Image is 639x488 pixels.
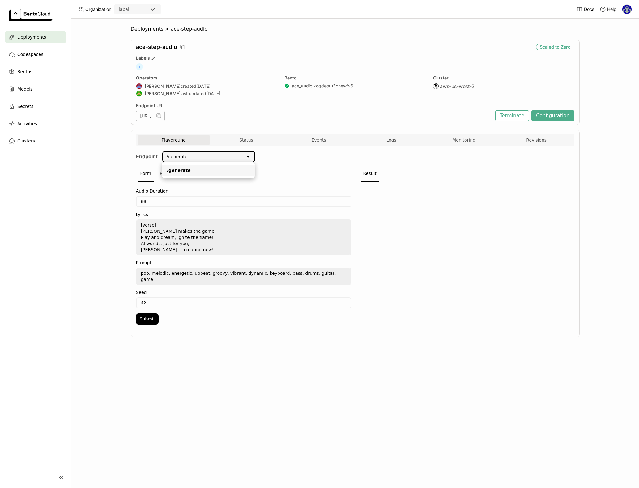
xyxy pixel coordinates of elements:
ul: Menu [162,162,255,178]
button: Status [210,135,283,145]
img: Fernando Silveira [622,5,632,14]
span: Deployments [131,26,164,32]
span: Models [17,85,32,93]
span: Clusters [17,137,35,145]
button: Terminate [495,110,529,121]
button: Submit [136,313,159,325]
strong: [PERSON_NAME] [145,91,181,96]
img: Jhonatan Oliveira [136,83,142,89]
input: Selected /generate. [188,154,189,160]
label: Audio Duration [136,189,351,193]
label: Prompt [136,260,351,265]
a: ace_audio:koqdeoru3cnewfv6 [292,83,353,89]
strong: [PERSON_NAME] [145,83,181,89]
span: Organization [85,6,111,12]
div: jabali [119,6,130,12]
input: Selected jabali. [131,6,132,13]
div: [URL] [136,111,165,121]
div: Form [138,165,154,182]
div: Labels [136,55,574,61]
div: Help [600,6,616,12]
div: Operators [136,75,277,81]
div: last updated [136,91,277,97]
span: Deployments [17,33,46,41]
div: Result [361,165,379,182]
img: Steve Guo [136,91,142,96]
span: ace-step-audio [171,26,207,32]
nav: Breadcrumbs navigation [131,26,580,32]
textarea: [verse] [PERSON_NAME] makes the game, Play and dream, ignite the flame! AI worlds, just for you, ... [137,220,351,255]
a: Deployments [5,31,66,43]
div: /generate [167,167,250,173]
div: Endpoint URL [136,103,492,108]
svg: open [246,154,251,159]
span: Bentos [17,68,32,75]
span: Activities [17,120,37,127]
a: Codespaces [5,48,66,61]
span: Help [607,6,616,12]
div: Cluster [433,75,574,81]
span: + [136,63,143,70]
div: Bento [284,75,426,81]
button: Playground [138,135,210,145]
button: Monitoring [428,135,500,145]
a: Docs [577,6,594,12]
span: Codespaces [17,51,43,58]
span: > [164,26,171,32]
div: Scaled to Zero [536,44,574,50]
button: Configuration [531,110,574,121]
span: aws-us-west-2 [440,83,475,89]
div: Python [157,165,177,182]
div: /generate [167,154,188,160]
label: Lyrics [136,212,351,217]
button: Events [283,135,355,145]
textarea: pop, melodic, energetic, upbeat, groovy, vibrant, dynamic, keyboard, bass, drums, guitar, game [137,268,351,284]
img: logo [9,9,53,21]
span: [DATE] [196,83,211,89]
a: Bentos [5,66,66,78]
div: created [136,83,277,89]
span: ace-step-audio [136,44,177,50]
span: Docs [584,6,594,12]
a: Activities [5,117,66,130]
button: Revisions [500,135,573,145]
a: Models [5,83,66,95]
a: Clusters [5,135,66,147]
span: [DATE] [206,91,220,96]
strong: Endpoint [136,153,158,159]
span: Logs [386,137,396,143]
label: Seed [136,290,351,295]
a: Secrets [5,100,66,112]
span: Secrets [17,103,33,110]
